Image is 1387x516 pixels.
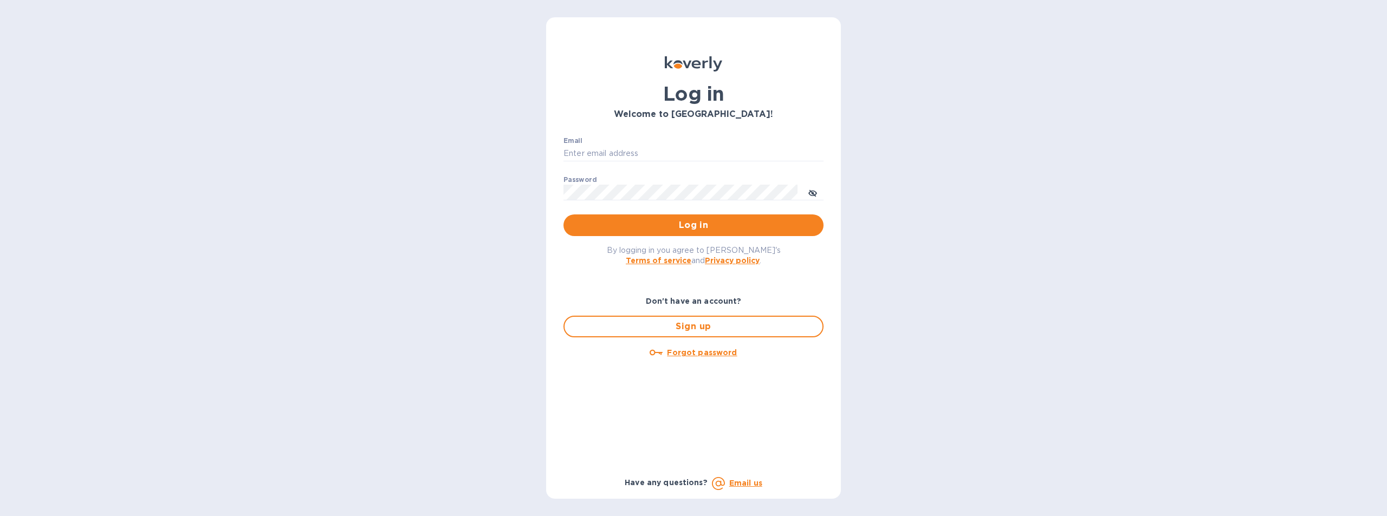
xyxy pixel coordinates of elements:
[573,320,814,333] span: Sign up
[729,479,762,487] a: Email us
[802,181,824,203] button: toggle password visibility
[667,348,737,357] u: Forgot password
[563,146,824,162] input: Enter email address
[563,82,824,105] h1: Log in
[563,316,824,337] button: Sign up
[563,138,582,144] label: Email
[563,109,824,120] h3: Welcome to [GEOGRAPHIC_DATA]!
[646,297,742,305] b: Don't have an account?
[665,56,722,71] img: Koverly
[705,256,760,265] a: Privacy policy
[563,214,824,236] button: Log in
[607,246,781,265] span: By logging in you agree to [PERSON_NAME]'s and .
[563,177,597,183] label: Password
[625,478,708,487] b: Have any questions?
[626,256,691,265] a: Terms of service
[572,219,815,232] span: Log in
